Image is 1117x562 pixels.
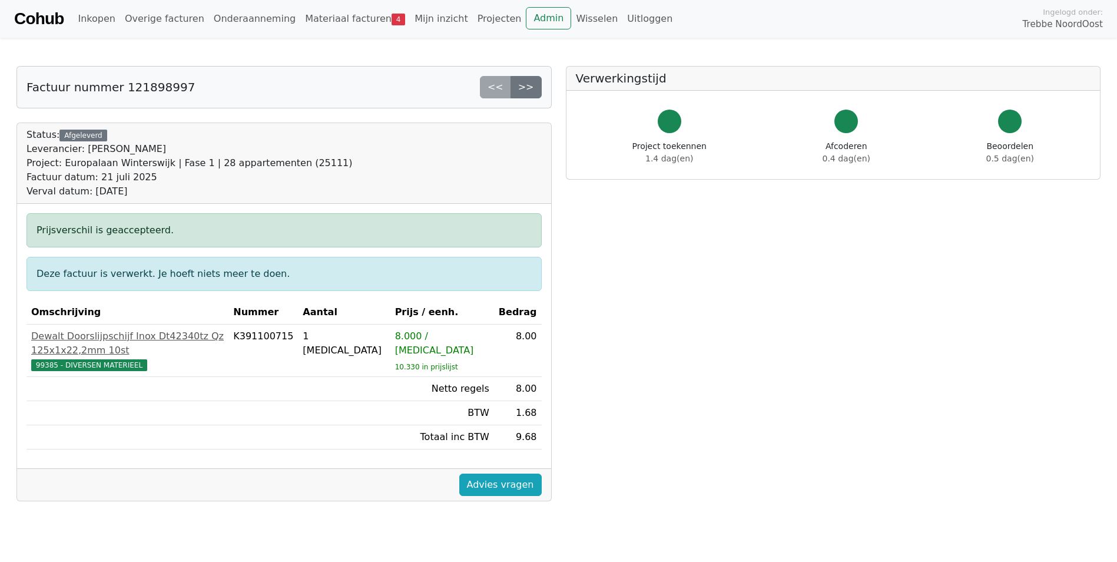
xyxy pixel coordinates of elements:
div: Project: Europalaan Winterswijk | Fase 1 | 28 appartementen (25111) [26,156,353,170]
a: >> [511,76,542,98]
a: Admin [526,7,571,29]
div: Factuur datum: 21 juli 2025 [26,170,353,184]
td: Netto regels [390,377,494,401]
td: K391100715 [228,325,298,377]
span: Trebbe NoordOost [1023,18,1103,31]
td: 1.68 [494,401,542,425]
span: Ingelogd onder: [1043,6,1103,18]
div: Verval datum: [DATE] [26,184,353,199]
th: Bedrag [494,300,542,325]
a: Materiaal facturen4 [300,7,410,31]
span: 0.4 dag(en) [823,154,870,163]
a: Mijn inzicht [410,7,473,31]
td: 9.68 [494,425,542,449]
a: Uitloggen [622,7,677,31]
a: Cohub [14,5,64,33]
div: Dewalt Doorslijpschijf Inox Dt42340tz Qz 125x1x22,2mm 10st [31,329,224,358]
td: 8.00 [494,325,542,377]
a: Overige facturen [120,7,209,31]
div: Project toekennen [632,140,707,165]
div: 8.000 / [MEDICAL_DATA] [395,329,489,358]
a: Advies vragen [459,474,542,496]
td: Totaal inc BTW [390,425,494,449]
a: Onderaanneming [209,7,300,31]
a: Wisselen [571,7,622,31]
td: BTW [390,401,494,425]
a: Dewalt Doorslijpschijf Inox Dt42340tz Qz 125x1x22,2mm 10st99385 - DIVERSEN MATERIEEL [31,329,224,372]
div: Deze factuur is verwerkt. Je hoeft niets meer te doen. [26,257,542,291]
th: Omschrijving [26,300,228,325]
h5: Factuur nummer 121898997 [26,80,195,94]
th: Prijs / eenh. [390,300,494,325]
sub: 10.330 in prijslijst [395,363,458,371]
div: Leverancier: [PERSON_NAME] [26,142,353,156]
h5: Verwerkingstijd [576,71,1091,85]
td: 8.00 [494,377,542,401]
div: Prijsverschil is geaccepteerd. [26,213,542,247]
div: Beoordelen [986,140,1034,165]
div: Afcoderen [823,140,870,165]
div: 1 [MEDICAL_DATA] [303,329,385,358]
span: 0.5 dag(en) [986,154,1034,163]
th: Aantal [298,300,390,325]
a: Projecten [473,7,526,31]
div: Status: [26,128,353,199]
th: Nummer [228,300,298,325]
a: Inkopen [73,7,120,31]
span: 99385 - DIVERSEN MATERIEEL [31,359,147,371]
span: 4 [392,14,405,25]
div: Afgeleverd [59,130,107,141]
span: 1.4 dag(en) [645,154,693,163]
